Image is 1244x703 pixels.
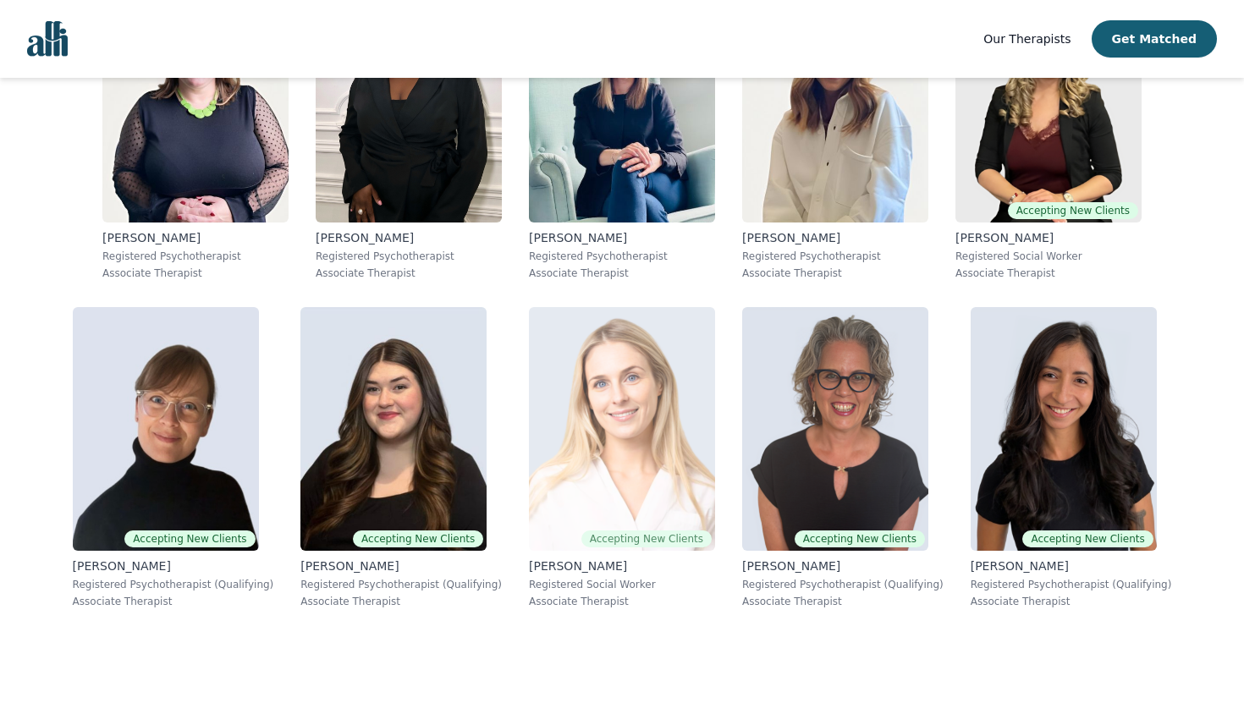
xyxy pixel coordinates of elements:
[529,578,715,591] p: Registered Social Worker
[300,578,502,591] p: Registered Psychotherapist (Qualifying)
[955,266,1142,280] p: Associate Therapist
[742,229,928,246] p: [PERSON_NAME]
[983,29,1071,49] a: Our Therapists
[287,294,515,622] a: Olivia_SnowAccepting New Clients[PERSON_NAME]Registered Psychotherapist (Qualifying)Associate The...
[102,250,289,263] p: Registered Psychotherapist
[1092,20,1217,58] button: Get Matched
[742,250,928,263] p: Registered Psychotherapist
[742,578,944,591] p: Registered Psychotherapist (Qualifying)
[73,595,274,608] p: Associate Therapist
[529,229,715,246] p: [PERSON_NAME]
[73,557,274,574] p: [PERSON_NAME]
[300,307,487,551] img: Olivia_Snow
[27,21,68,57] img: alli logo
[742,307,928,551] img: Susan_Albaum
[73,307,259,551] img: Angela_Earl
[353,530,483,547] span: Accepting New Clients
[742,266,928,280] p: Associate Therapist
[102,266,289,280] p: Associate Therapist
[795,530,925,547] span: Accepting New Clients
[529,595,715,608] p: Associate Therapist
[971,557,1172,574] p: [PERSON_NAME]
[742,595,944,608] p: Associate Therapist
[529,250,715,263] p: Registered Psychotherapist
[300,595,502,608] p: Associate Therapist
[73,578,274,591] p: Registered Psychotherapist (Qualifying)
[581,530,712,547] span: Accepting New Clients
[729,294,957,622] a: Susan_AlbaumAccepting New Clients[PERSON_NAME]Registered Psychotherapist (Qualifying)Associate Th...
[316,266,502,280] p: Associate Therapist
[529,307,715,551] img: Danielle_Djelic
[529,557,715,574] p: [PERSON_NAME]
[529,266,715,280] p: Associate Therapist
[971,578,1172,591] p: Registered Psychotherapist (Qualifying)
[957,294,1186,622] a: Natalia_SarmientoAccepting New Clients[PERSON_NAME]Registered Psychotherapist (Qualifying)Associa...
[316,229,502,246] p: [PERSON_NAME]
[971,307,1157,551] img: Natalia_Sarmiento
[1008,202,1138,219] span: Accepting New Clients
[102,229,289,246] p: [PERSON_NAME]
[1022,530,1153,547] span: Accepting New Clients
[515,294,729,622] a: Danielle_DjelicAccepting New Clients[PERSON_NAME]Registered Social WorkerAssociate Therapist
[955,229,1142,246] p: [PERSON_NAME]
[300,557,502,574] p: [PERSON_NAME]
[971,595,1172,608] p: Associate Therapist
[983,32,1071,46] span: Our Therapists
[742,557,944,574] p: [PERSON_NAME]
[955,250,1142,263] p: Registered Social Worker
[59,294,288,622] a: Angela_EarlAccepting New Clients[PERSON_NAME]Registered Psychotherapist (Qualifying)Associate The...
[124,530,255,547] span: Accepting New Clients
[316,250,502,263] p: Registered Psychotherapist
